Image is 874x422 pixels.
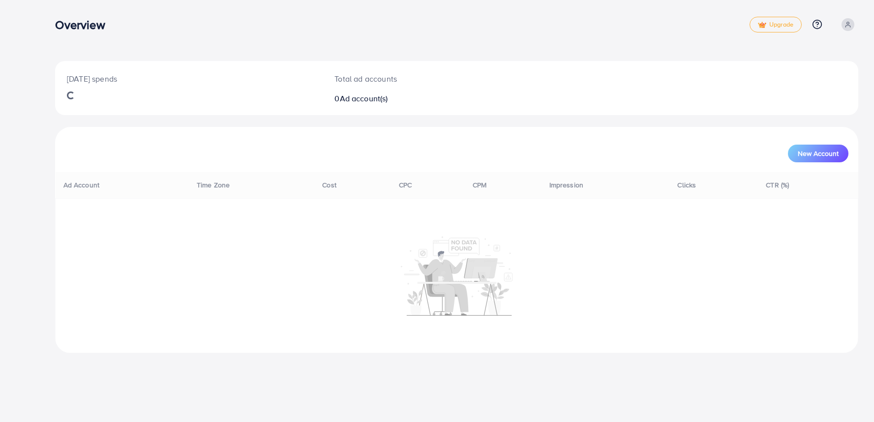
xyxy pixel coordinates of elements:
button: New Account [788,145,848,162]
h2: 0 [334,94,512,103]
h3: Overview [55,18,113,32]
span: Upgrade [758,21,793,29]
a: tickUpgrade [750,17,802,32]
span: New Account [798,150,839,157]
img: tick [758,22,766,29]
span: Ad account(s) [340,93,388,104]
p: Total ad accounts [334,73,512,85]
p: [DATE] spends [67,73,311,85]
